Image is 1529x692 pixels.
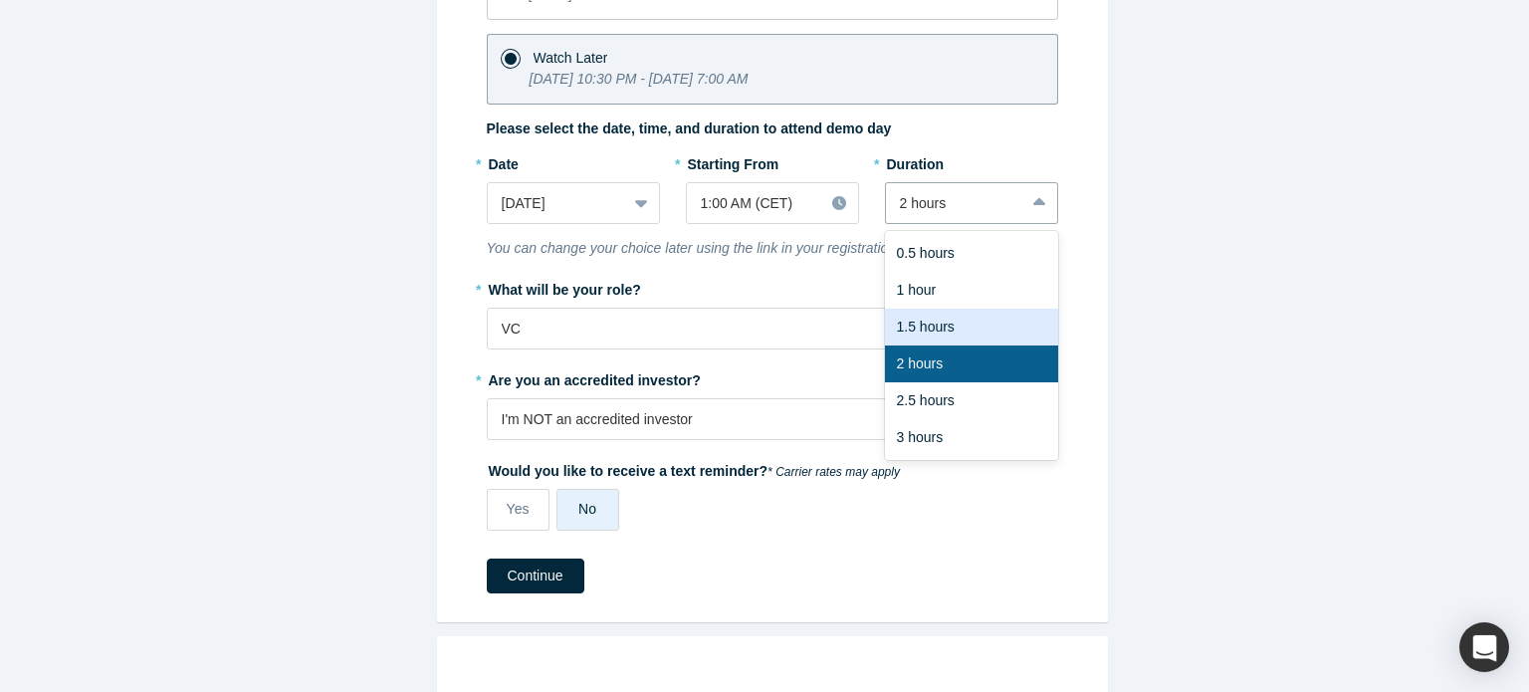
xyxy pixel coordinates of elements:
div: I'm NOT an accredited investor [502,409,1010,430]
label: Please select the date, time, and duration to attend demo day [487,118,892,139]
i: [DATE] 10:30 PM - [DATE] 7:00 AM [530,71,749,87]
span: Yes [507,501,530,517]
label: Duration [885,147,1058,175]
div: 1 hour [885,272,1058,309]
div: 2.5 hours [885,382,1058,419]
label: Are you an accredited investor? [487,363,1058,391]
div: 3 hours [885,419,1058,456]
em: * Carrier rates may apply [767,465,900,479]
label: Date [487,147,660,175]
div: 0.5 hours [885,235,1058,272]
label: Would you like to receive a text reminder? [487,454,1058,482]
label: Starting From [686,147,779,175]
button: Continue [487,559,584,593]
span: Watch Later [534,50,608,66]
span: No [578,501,596,517]
i: You can change your choice later using the link in your registration confirmation email. [487,240,1017,256]
label: What will be your role? [487,273,1058,301]
div: 1.5 hours [885,309,1058,346]
div: 2 hours [885,346,1058,382]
